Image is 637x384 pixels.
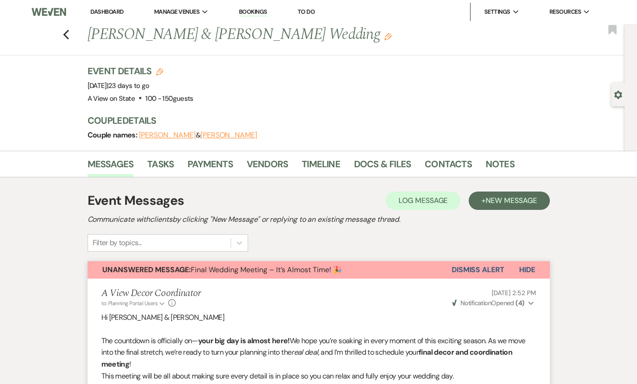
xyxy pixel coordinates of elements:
span: 23 days to go [108,81,150,90]
button: Dismiss Alert [452,261,504,279]
a: Messages [88,157,134,177]
span: A View on State [88,94,135,103]
div: Filter by topics... [93,237,142,248]
span: [DATE] [88,81,150,90]
p: This meeting will be all about making sure every detail is in place so you can relax and fully en... [101,370,536,382]
span: | [107,81,150,90]
button: Log Message [386,192,460,210]
span: [DATE] 2:52 PM [492,289,536,297]
span: Couple names: [88,130,139,140]
span: 100 - 150 guests [145,94,193,103]
button: [PERSON_NAME] [200,132,257,139]
a: To Do [298,8,315,16]
p: Hi [PERSON_NAME] & [PERSON_NAME] [101,312,536,324]
span: Manage Venues [154,7,199,16]
strong: your big day is almost here! [198,336,290,346]
h3: Event Details [88,65,194,77]
a: Payments [188,157,233,177]
button: NotificationOpened (4) [451,298,536,308]
button: Hide [504,261,550,279]
span: Settings [484,7,510,16]
a: Dashboard [90,8,123,16]
h2: Communicate with clients by clicking "New Message" or replying to an existing message thread. [88,214,550,225]
strong: Unanswered Message: [102,265,191,274]
span: to: Planning Portal Users [101,300,158,307]
span: Opened [452,299,525,307]
strong: ( 4 ) [515,299,524,307]
span: Hide [519,265,535,274]
h3: Couple Details [88,114,601,127]
a: Contacts [425,157,472,177]
strong: final decor and coordination meeting [101,347,513,369]
button: to: Planning Portal Users [101,299,166,307]
a: Notes [486,157,515,177]
button: Open lead details [614,90,622,99]
button: +New Message [469,192,549,210]
h1: Event Messages [88,191,184,210]
h1: [PERSON_NAME] & [PERSON_NAME] Wedding [88,24,499,46]
span: New Message [486,196,537,205]
button: [PERSON_NAME] [139,132,196,139]
h5: A View Decor Coordinator [101,288,201,299]
span: Final Wedding Meeting – It’s Almost Time! 🎉 [102,265,342,274]
a: Bookings [239,8,267,16]
button: Unanswered Message:Final Wedding Meeting – It’s Almost Time! 🎉 [88,261,452,279]
a: Tasks [147,157,174,177]
img: Weven Logo [32,2,66,22]
span: Notification [460,299,491,307]
em: real deal [291,347,318,357]
span: & [139,131,257,140]
p: The countdown is officially on— We hope you’re soaking in every moment of this exciting season. A... [101,335,536,370]
a: Vendors [247,157,288,177]
span: Resources [549,7,581,16]
span: Log Message [399,196,448,205]
button: Edit [384,32,392,40]
a: Docs & Files [354,157,411,177]
a: Timeline [302,157,340,177]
